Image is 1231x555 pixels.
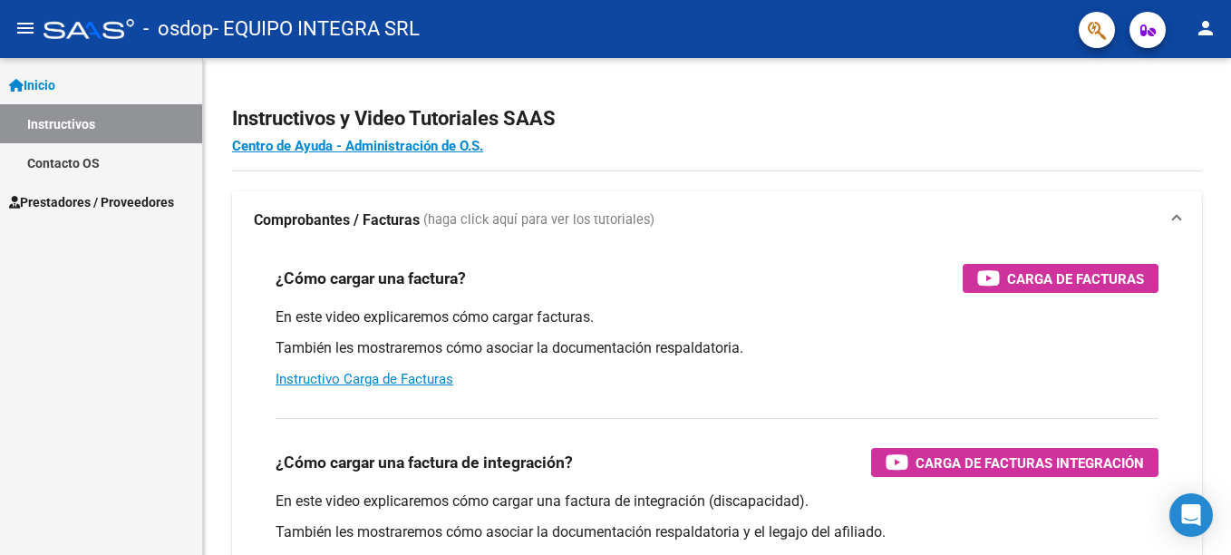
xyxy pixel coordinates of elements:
[15,17,36,39] mat-icon: menu
[1195,17,1216,39] mat-icon: person
[9,75,55,95] span: Inicio
[423,210,654,230] span: (haga click aquí para ver los tutoriales)
[963,264,1158,293] button: Carga de Facturas
[276,307,1158,327] p: En este video explicaremos cómo cargar facturas.
[276,450,573,475] h3: ¿Cómo cargar una factura de integración?
[232,191,1202,249] mat-expansion-panel-header: Comprobantes / Facturas (haga click aquí para ver los tutoriales)
[9,192,174,212] span: Prestadores / Proveedores
[871,448,1158,477] button: Carga de Facturas Integración
[213,9,420,49] span: - EQUIPO INTEGRA SRL
[276,371,453,387] a: Instructivo Carga de Facturas
[276,338,1158,358] p: También les mostraremos cómo asociar la documentación respaldatoria.
[276,492,1158,511] p: En este video explicaremos cómo cargar una factura de integración (discapacidad).
[254,210,420,230] strong: Comprobantes / Facturas
[232,102,1202,136] h2: Instructivos y Video Tutoriales SAAS
[1007,268,1144,290] span: Carga de Facturas
[143,9,213,49] span: - osdop
[1169,493,1213,537] div: Open Intercom Messenger
[276,266,466,291] h3: ¿Cómo cargar una factura?
[232,138,483,154] a: Centro de Ayuda - Administración de O.S.
[276,522,1158,542] p: También les mostraremos cómo asociar la documentación respaldatoria y el legajo del afiliado.
[916,452,1144,474] span: Carga de Facturas Integración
